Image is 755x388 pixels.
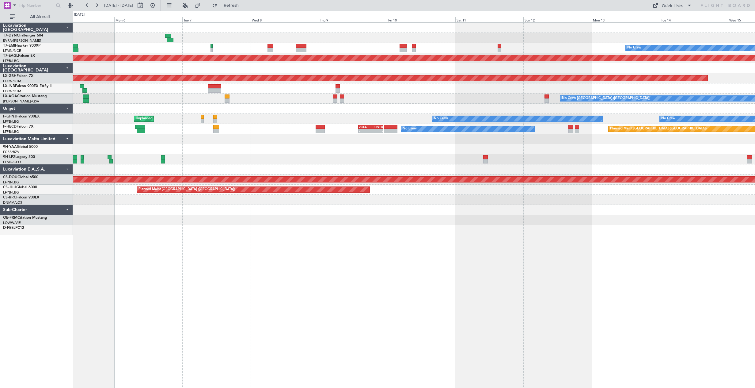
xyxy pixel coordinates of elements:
div: Mon 13 [592,17,660,22]
a: [PERSON_NAME]/QSA [3,99,39,104]
a: EDLW/DTM [3,79,21,83]
a: LFMD/CEQ [3,160,21,164]
a: T7-EMIHawker 900XP [3,44,40,48]
div: No Crew [403,124,417,133]
span: D-FEEL [3,226,15,230]
div: Tue 7 [182,17,251,22]
span: [DATE] - [DATE] [104,3,133,8]
div: No Crew [661,114,675,123]
div: Sun 12 [523,17,592,22]
div: No Crew [434,114,448,123]
a: LOWW/VIE [3,221,21,225]
span: T7-EAGL [3,54,18,58]
div: Thu 9 [319,17,387,22]
span: All Aircraft [16,15,65,19]
span: CS-JHH [3,186,16,189]
div: Quick Links [662,3,683,9]
a: F-HECDFalcon 7X [3,125,33,129]
span: OE-FRM [3,216,17,220]
div: No Crew [627,43,641,52]
a: OE-FRMCitation Mustang [3,216,47,220]
span: CS-DOU [3,175,17,179]
a: D-FEELPC12 [3,226,24,230]
a: LX-AOACitation Mustang [3,94,47,98]
a: CS-RRCFalcon 900LX [3,196,39,199]
a: LX-INBFalcon 900EX EASy II [3,84,51,88]
a: LFPB/LBG [3,119,19,124]
div: - [359,129,371,133]
div: No Crew [GEOGRAPHIC_DATA] ([GEOGRAPHIC_DATA]) [562,94,650,103]
button: All Aircraft [7,12,66,22]
a: CS-JHHGlobal 6000 [3,186,37,189]
div: - [371,129,383,133]
a: LFPB/LBG [3,190,19,195]
a: EDLW/DTM [3,89,21,94]
div: Planned Maint [GEOGRAPHIC_DATA] ([GEOGRAPHIC_DATA]) [610,124,707,133]
span: LX-GBH [3,74,17,78]
span: Refresh [218,3,244,8]
a: LFPB/LBG [3,59,19,63]
span: CS-RRC [3,196,16,199]
a: T7-EAGLFalcon 8X [3,54,35,58]
div: Tue 14 [660,17,728,22]
a: CS-DOUGlobal 6500 [3,175,38,179]
div: [DATE] [74,12,85,17]
span: T7-EMI [3,44,15,48]
div: Fri 10 [387,17,455,22]
a: FCBB/BZV [3,150,19,154]
div: Planned Maint [GEOGRAPHIC_DATA] ([GEOGRAPHIC_DATA]) [138,185,235,194]
span: T7-DYN [3,34,17,37]
a: DNMM/LOS [3,200,22,205]
a: T7-DYNChallenger 604 [3,34,43,37]
span: LX-INB [3,84,15,88]
button: Quick Links [650,1,695,10]
div: ZBAA [359,125,371,129]
span: 9H-LPZ [3,155,15,159]
span: 9H-YAA [3,145,17,149]
div: Mon 6 [114,17,183,22]
a: LFPB/LBG [3,180,19,185]
a: EVRA/[PERSON_NAME] [3,38,41,43]
div: UGTB [371,125,383,129]
a: 9H-YAAGlobal 5000 [3,145,38,149]
div: Unplanned Maint [GEOGRAPHIC_DATA] ([GEOGRAPHIC_DATA]) [136,114,237,123]
span: LX-AOA [3,94,17,98]
a: LFPB/LBG [3,129,19,134]
div: Sun 5 [46,17,114,22]
span: F-GPNJ [3,115,16,118]
a: F-GPNJFalcon 900EX [3,115,40,118]
span: F-HECD [3,125,17,129]
input: Trip Number [19,1,54,10]
a: LFMN/NCE [3,48,21,53]
div: Wed 8 [251,17,319,22]
a: 9H-LPZLegacy 500 [3,155,35,159]
div: Sat 11 [455,17,524,22]
a: LX-GBHFalcon 7X [3,74,33,78]
button: Refresh [209,1,246,10]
